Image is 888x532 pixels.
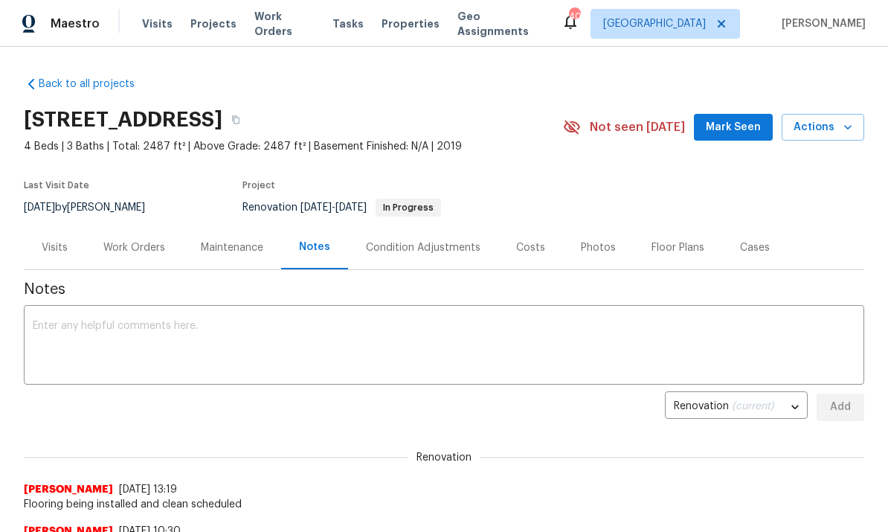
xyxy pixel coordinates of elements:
[24,202,55,213] span: [DATE]
[24,199,163,217] div: by [PERSON_NAME]
[377,203,440,212] span: In Progress
[694,114,773,141] button: Mark Seen
[782,114,864,141] button: Actions
[732,401,774,411] span: (current)
[142,16,173,31] span: Visits
[706,118,761,137] span: Mark Seen
[794,118,852,137] span: Actions
[24,181,89,190] span: Last Visit Date
[242,181,275,190] span: Project
[254,9,315,39] span: Work Orders
[581,240,616,255] div: Photos
[382,16,440,31] span: Properties
[299,240,330,254] div: Notes
[190,16,237,31] span: Projects
[457,9,544,39] span: Geo Assignments
[300,202,367,213] span: -
[24,282,864,297] span: Notes
[24,497,864,512] span: Flooring being installed and clean scheduled
[366,240,480,255] div: Condition Adjustments
[42,240,68,255] div: Visits
[408,450,480,465] span: Renovation
[740,240,770,255] div: Cases
[24,139,563,154] span: 4 Beds | 3 Baths | Total: 2487 ft² | Above Grade: 2487 ft² | Basement Finished: N/A | 2019
[651,240,704,255] div: Floor Plans
[24,482,113,497] span: [PERSON_NAME]
[242,202,441,213] span: Renovation
[300,202,332,213] span: [DATE]
[335,202,367,213] span: [DATE]
[516,240,545,255] div: Costs
[590,120,685,135] span: Not seen [DATE]
[665,389,808,426] div: Renovation (current)
[569,9,579,24] div: 40
[603,16,706,31] span: [GEOGRAPHIC_DATA]
[103,240,165,255] div: Work Orders
[24,112,222,127] h2: [STREET_ADDRESS]
[51,16,100,31] span: Maestro
[332,19,364,29] span: Tasks
[776,16,866,31] span: [PERSON_NAME]
[201,240,263,255] div: Maintenance
[24,77,167,92] a: Back to all projects
[119,484,177,495] span: [DATE] 13:19
[222,106,249,133] button: Copy Address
